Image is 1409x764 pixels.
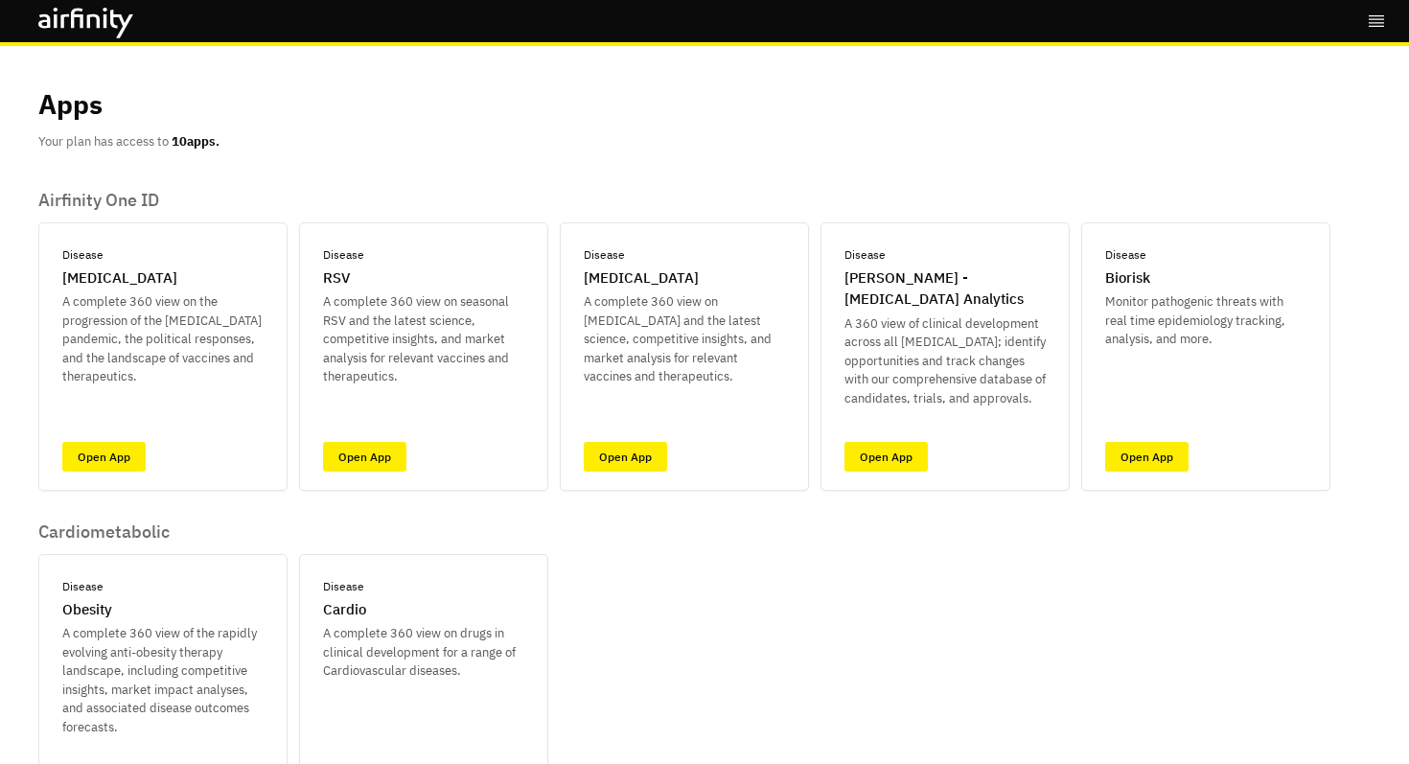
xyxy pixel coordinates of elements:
[844,267,1046,311] p: [PERSON_NAME] - [MEDICAL_DATA] Analytics
[38,84,103,125] p: Apps
[844,246,886,264] p: Disease
[38,521,548,543] p: Cardiometabolic
[172,133,219,150] b: 10 apps.
[323,267,350,289] p: RSV
[584,246,625,264] p: Disease
[62,267,177,289] p: [MEDICAL_DATA]
[584,442,667,472] a: Open App
[323,599,366,621] p: Cardio
[38,190,1330,211] p: Airfinity One ID
[844,442,928,472] a: Open App
[323,624,524,681] p: A complete 360 view on drugs in clinical development for a range of Cardiovascular diseases.
[323,292,524,386] p: A complete 360 view on seasonal RSV and the latest science, competitive insights, and market anal...
[584,267,699,289] p: [MEDICAL_DATA]
[62,442,146,472] a: Open App
[584,292,785,386] p: A complete 360 view on [MEDICAL_DATA] and the latest science, competitive insights, and market an...
[1105,292,1306,349] p: Monitor pathogenic threats with real time epidemiology tracking, analysis, and more.
[844,314,1046,408] p: A 360 view of clinical development across all [MEDICAL_DATA]; identify opportunities and track ch...
[1105,267,1150,289] p: Biorisk
[62,246,104,264] p: Disease
[62,599,112,621] p: Obesity
[62,624,264,736] p: A complete 360 view of the rapidly evolving anti-obesity therapy landscape, including competitive...
[38,132,219,151] p: Your plan has access to
[323,578,364,595] p: Disease
[1105,246,1146,264] p: Disease
[1105,442,1189,472] a: Open App
[62,578,104,595] p: Disease
[323,442,406,472] a: Open App
[323,246,364,264] p: Disease
[62,292,264,386] p: A complete 360 view on the progression of the [MEDICAL_DATA] pandemic, the political responses, a...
